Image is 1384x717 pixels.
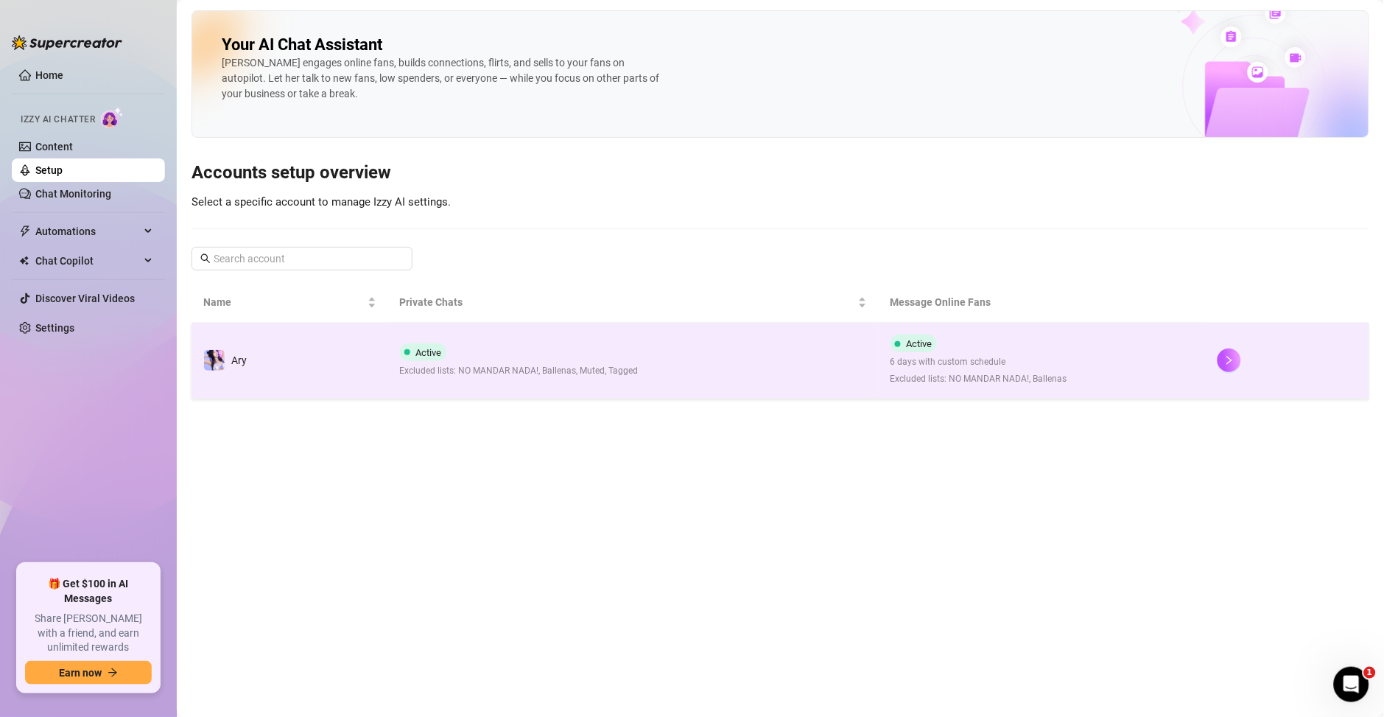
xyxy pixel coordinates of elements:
[25,612,152,655] span: Share [PERSON_NAME] with a friend, and earn unlimited rewards
[214,251,392,267] input: Search account
[35,188,111,200] a: Chat Monitoring
[35,69,63,81] a: Home
[35,293,135,304] a: Discover Viral Videos
[1218,349,1241,372] button: right
[35,220,140,243] span: Automations
[19,225,31,237] span: thunderbolt
[21,113,95,127] span: Izzy AI Chatter
[200,253,211,264] span: search
[59,667,102,679] span: Earn now
[204,350,225,371] img: Ary
[1334,667,1369,702] iframe: Intercom live chat
[891,355,1067,369] span: 6 days with custom schedule
[108,668,118,678] span: arrow-right
[35,322,74,334] a: Settings
[400,364,639,378] span: Excluded lists: NO MANDAR NADA!, Ballenas, Muted, Tagged
[222,35,382,55] h2: Your AI Chat Assistant
[891,372,1067,386] span: Excluded lists: NO MANDAR NADA!, Ballenas
[879,282,1206,323] th: Message Online Fans
[25,577,152,606] span: 🎁 Get $100 in AI Messages
[192,282,388,323] th: Name
[25,661,152,685] button: Earn nowarrow-right
[19,256,29,266] img: Chat Copilot
[192,195,451,209] span: Select a specific account to manage Izzy AI settings.
[35,164,63,176] a: Setup
[192,161,1369,185] h3: Accounts setup overview
[35,141,73,153] a: Content
[1364,667,1376,679] span: 1
[1224,355,1234,366] span: right
[222,55,664,102] div: [PERSON_NAME] engages online fans, builds connections, flirts, and sells to your fans on autopilo...
[400,294,855,310] span: Private Chats
[907,338,932,349] span: Active
[12,35,122,50] img: logo-BBDzfeDw.svg
[231,354,247,366] span: Ary
[101,107,124,128] img: AI Chatter
[203,294,365,310] span: Name
[35,249,140,273] span: Chat Copilot
[416,347,442,358] span: Active
[388,282,879,323] th: Private Chats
